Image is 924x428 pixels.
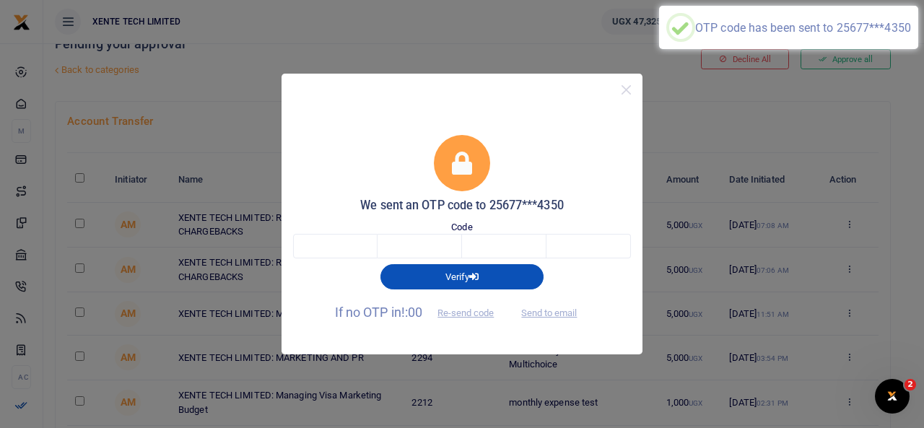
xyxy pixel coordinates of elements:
div: OTP code has been sent to 25677***4350 [695,21,911,35]
span: If no OTP in [335,305,507,320]
button: Close [616,79,637,100]
label: Code [451,220,472,235]
button: Verify [380,264,544,289]
span: 2 [905,379,916,390]
h5: We sent an OTP code to 25677***4350 [293,198,631,213]
span: !:00 [401,305,422,320]
iframe: Intercom live chat [875,379,910,414]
